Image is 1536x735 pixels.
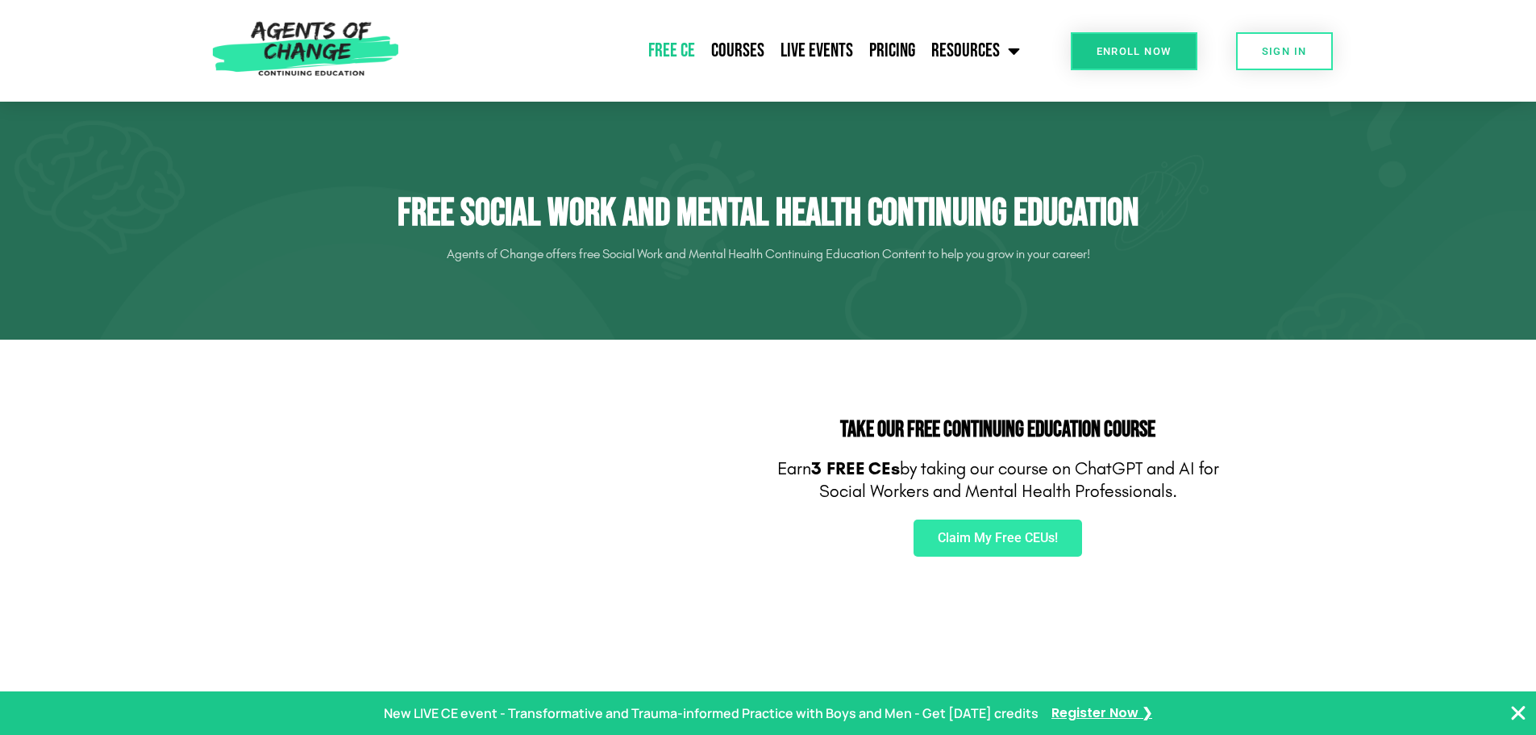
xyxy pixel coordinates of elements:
[776,457,1220,503] p: Earn by taking our course on ChatGPT and AI for Social Workers and Mental Health Professionals.
[1509,704,1528,723] button: Close Banner
[1097,46,1172,56] span: Enroll Now
[914,520,1082,557] a: Claim My Free CEUs!
[1071,32,1197,70] a: Enroll Now
[1262,46,1307,56] span: SIGN IN
[384,702,1039,725] p: New LIVE CE event - Transformative and Trauma-informed Practice with Boys and Men - Get [DATE] cr...
[938,532,1058,545] span: Claim My Free CEUs!
[861,31,923,71] a: Pricing
[1236,32,1333,70] a: SIGN IN
[640,31,703,71] a: Free CE
[772,31,861,71] a: Live Events
[1051,702,1152,725] a: Register Now ❯
[407,31,1028,71] nav: Menu
[317,241,1220,267] p: Agents of Change offers free Social Work and Mental Health Continuing Education Content to help y...
[923,31,1028,71] a: Resources
[811,458,900,479] b: 3 FREE CEs
[317,190,1220,237] h1: Free Social Work and Mental Health Continuing Education
[776,419,1220,441] h2: Take Our FREE Continuing Education Course
[703,31,772,71] a: Courses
